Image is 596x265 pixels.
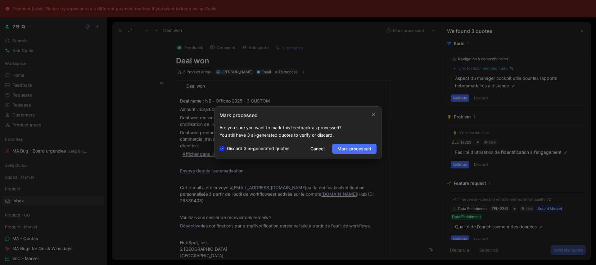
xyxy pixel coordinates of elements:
[227,145,289,152] span: Discard 3 ai-generated quotes
[337,145,371,153] span: Mark processed
[219,112,258,119] h2: Mark processed
[219,124,377,131] p: Are you sure you want to mark this feedback as processed?
[305,144,330,154] button: Cancel
[219,131,377,139] p: You still have 3 ai-generated quotes to verify or discard.
[332,144,377,154] button: Mark processed
[310,145,324,153] span: Cancel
